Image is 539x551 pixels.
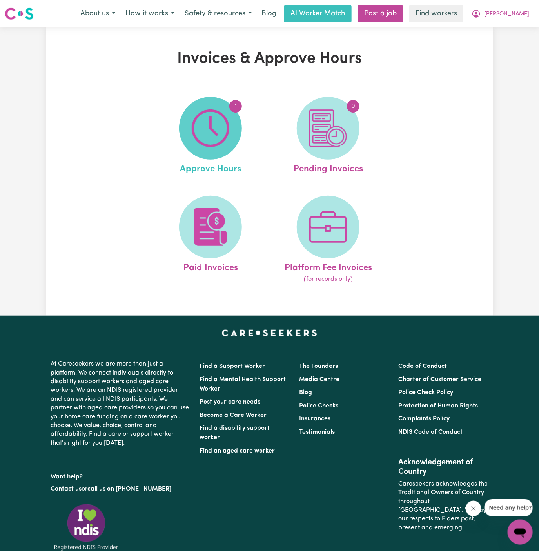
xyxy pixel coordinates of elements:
span: 0 [347,100,359,113]
iframe: Close message [466,501,481,516]
a: Testimonials [299,429,335,435]
a: Find workers [409,5,463,22]
h1: Invoices & Approve Hours [125,49,414,68]
a: Post a job [358,5,403,22]
a: Insurances [299,416,330,422]
a: AI Worker Match [284,5,352,22]
p: or [51,482,191,496]
span: Platform Fee Invoices [285,258,372,275]
a: call us on [PHONE_NUMBER] [88,486,172,492]
a: Find a Support Worker [200,363,265,369]
a: Paid Invoices [154,196,267,284]
a: Careseekers home page [222,330,317,336]
button: How it works [120,5,180,22]
a: Find a disability support worker [200,425,270,441]
button: Safety & resources [180,5,257,22]
a: Complaints Policy [398,416,450,422]
a: The Founders [299,363,338,369]
a: Contact us [51,486,82,492]
a: Platform Fee Invoices(for records only) [272,196,385,284]
h2: Acknowledgement of Country [398,458,488,476]
span: (for records only) [304,275,353,284]
a: Police Check Policy [398,389,453,396]
a: Blog [299,389,312,396]
a: Police Checks [299,403,338,409]
a: Find a Mental Health Support Worker [200,376,286,392]
iframe: Message from company [485,499,533,516]
a: Pending Invoices [272,97,385,176]
button: My Account [466,5,534,22]
span: Approve Hours [180,160,241,176]
a: Charter of Customer Service [398,376,481,383]
p: At Careseekers we are more than just a platform. We connect individuals directly to disability su... [51,356,191,451]
a: Find an aged care worker [200,448,275,454]
span: Pending Invoices [294,160,363,176]
iframe: Button to launch messaging window [508,520,533,545]
span: Paid Invoices [183,258,238,275]
p: Careseekers acknowledges the Traditional Owners of Country throughout [GEOGRAPHIC_DATA]. We pay o... [398,476,488,535]
span: [PERSON_NAME] [484,10,529,18]
a: Post your care needs [200,399,261,405]
a: Careseekers logo [5,5,34,23]
a: Blog [257,5,281,22]
a: Protection of Human Rights [398,403,478,409]
span: 1 [229,100,242,113]
a: NDIS Code of Conduct [398,429,463,435]
p: Want help? [51,469,191,481]
img: Careseekers logo [5,7,34,21]
button: About us [75,5,120,22]
a: Approve Hours [154,97,267,176]
a: Media Centre [299,376,339,383]
a: Become a Care Worker [200,412,267,418]
a: Code of Conduct [398,363,447,369]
